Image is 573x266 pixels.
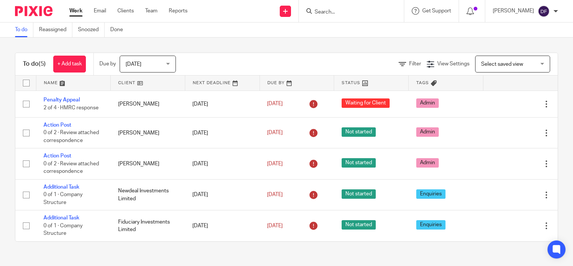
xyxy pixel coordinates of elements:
[185,117,259,148] td: [DATE]
[111,179,185,210] td: Newdeal Investments Limited
[43,215,79,221] a: Additional Task
[94,7,106,15] a: Email
[15,6,52,16] img: Pixie
[342,98,390,108] span: Waiting for Client
[416,158,439,168] span: Admin
[422,8,451,14] span: Get Support
[39,61,46,67] span: (5)
[111,117,185,148] td: [PERSON_NAME]
[43,192,82,205] span: 0 of 1 · Company Structure
[69,7,82,15] a: Work
[99,60,116,68] p: Due by
[43,122,71,128] a: Action Post
[39,23,72,37] a: Reassigned
[267,130,283,135] span: [DATE]
[185,179,259,210] td: [DATE]
[111,148,185,179] td: [PERSON_NAME]
[53,56,86,73] a: + Add task
[78,23,105,37] a: Snoozed
[126,62,141,67] span: [DATE]
[267,223,283,228] span: [DATE]
[23,60,46,68] h1: To do
[43,161,99,174] span: 0 of 2 · Review attached correspondence
[43,184,79,190] a: Additional Task
[111,210,185,241] td: Fiduciary Investments Limited
[342,158,376,168] span: Not started
[111,91,185,117] td: [PERSON_NAME]
[342,189,376,199] span: Not started
[416,189,445,199] span: Enquiries
[185,210,259,241] td: [DATE]
[267,161,283,166] span: [DATE]
[43,130,99,144] span: 0 of 2 · Review attached correspondence
[342,127,376,137] span: Not started
[342,220,376,230] span: Not started
[185,91,259,117] td: [DATE]
[169,7,187,15] a: Reports
[538,5,550,17] img: svg%3E
[409,61,421,66] span: Filter
[416,127,439,137] span: Admin
[43,105,99,110] span: 2 of 4 · HMRC response
[110,23,129,37] a: Done
[15,23,33,37] a: To do
[493,7,534,15] p: [PERSON_NAME]
[43,97,80,103] a: Penalty Appeal
[185,148,259,179] td: [DATE]
[416,220,445,230] span: Enquiries
[267,192,283,197] span: [DATE]
[481,62,523,67] span: Select saved view
[145,7,157,15] a: Team
[43,223,82,236] span: 0 of 1 · Company Structure
[117,7,134,15] a: Clients
[267,101,283,107] span: [DATE]
[416,98,439,108] span: Admin
[314,9,381,16] input: Search
[43,153,71,159] a: Action Post
[437,61,469,66] span: View Settings
[416,81,429,85] span: Tags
